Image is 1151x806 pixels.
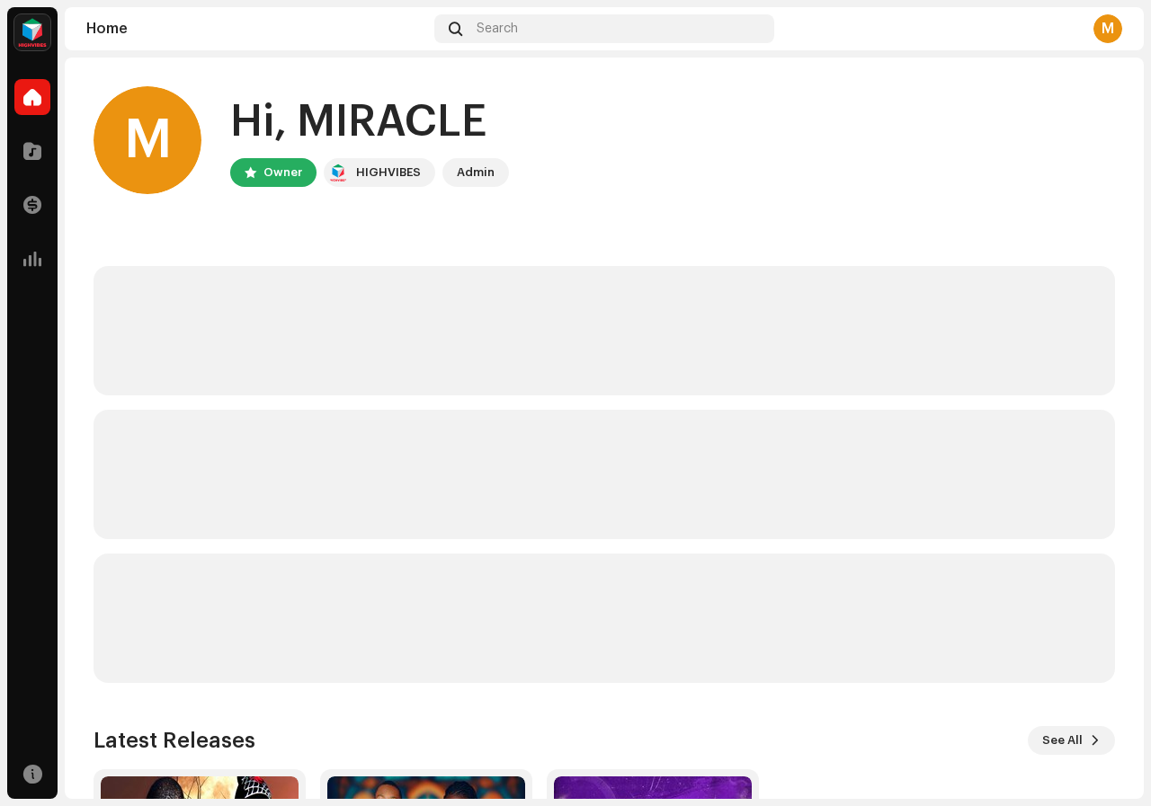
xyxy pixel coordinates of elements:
div: Hi, MIRACLE [230,93,509,151]
span: Search [477,22,518,36]
div: Owner [263,162,302,183]
div: HIGHVIBES [356,162,421,183]
h3: Latest Releases [94,726,255,755]
div: M [94,86,201,194]
div: Admin [457,162,495,183]
span: See All [1042,722,1083,758]
button: See All [1028,726,1115,755]
img: feab3aad-9b62-475c-8caf-26f15a9573ee [14,14,50,50]
div: M [1093,14,1122,43]
img: feab3aad-9b62-475c-8caf-26f15a9573ee [327,162,349,183]
div: Home [86,22,427,36]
